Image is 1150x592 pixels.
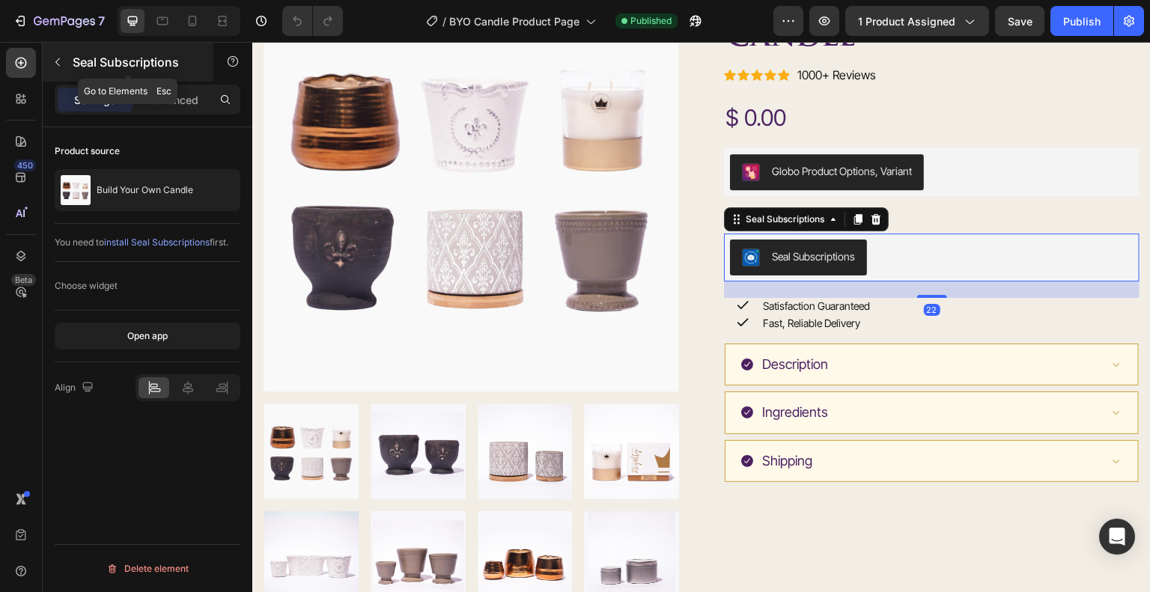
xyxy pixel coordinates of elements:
div: Undo/Redo [282,6,343,36]
span: Save [1008,15,1032,28]
div: You need to first. [55,236,240,249]
div: Align [55,378,97,398]
div: Seal Subscriptions [520,207,603,222]
button: Open app [55,323,240,350]
p: Description [510,311,576,335]
p: Satisfaction Guaranteed [511,257,618,271]
p: Ingredients [510,358,576,382]
button: 7 [6,6,112,36]
div: Open Intercom Messenger [1099,519,1135,555]
p: Fast, Reliable Delivery [511,275,608,288]
p: Shipping [510,407,560,431]
div: Open app [127,329,168,343]
span: / [442,13,446,29]
p: Advanced [147,92,198,108]
div: 450 [14,159,36,171]
button: Publish [1050,6,1113,36]
p: Seal Subscriptions [73,53,200,71]
span: Published [630,14,672,28]
div: Product source [55,144,120,158]
div: Publish [1063,13,1101,29]
iframe: Design area [252,42,1150,592]
button: Seal Subscriptions [478,198,615,234]
p: 7 [98,12,105,30]
span: install Seal Subscriptions [104,237,210,248]
img: SealSubscriptions.png [490,207,508,225]
div: Choose widget [55,279,118,293]
div: Beta [11,274,36,286]
p: Settings [74,92,116,108]
div: Seal Subscriptions [490,171,575,184]
div: 22 [672,262,688,274]
button: Globo Product Options, Variant [478,112,672,148]
img: CNmi6eePj4UDEAE=.png [490,121,508,139]
div: Delete element [106,560,189,578]
div: $ 0.00 [472,54,887,97]
span: 1 product assigned [858,13,955,29]
button: 1 product assigned [845,6,989,36]
img: product feature img [61,175,91,205]
span: BYO Candle Product Page [449,13,579,29]
p: Build Your Own Candle [97,185,193,195]
button: Delete element [55,557,240,581]
div: Globo Product Options, Variant [520,121,660,137]
button: Save [995,6,1044,36]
